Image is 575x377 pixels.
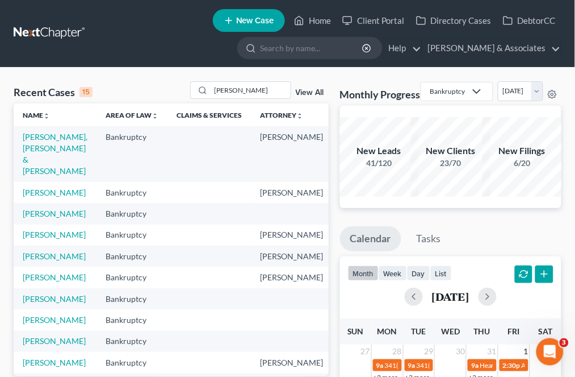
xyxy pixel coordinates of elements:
[23,272,86,282] a: [PERSON_NAME]
[23,251,86,261] a: [PERSON_NAME]
[508,326,520,336] span: Fri
[96,267,167,288] td: Bankruptcy
[417,361,526,370] span: 341(a) meeting for [PERSON_NAME]
[23,132,87,176] a: [PERSON_NAME], [PERSON_NAME] & [PERSON_NAME]
[432,291,469,303] h2: [DATE]
[96,331,167,352] td: Bankruptcy
[376,361,384,370] span: 9a
[337,10,410,31] a: Client Portal
[392,345,403,358] span: 28
[348,266,379,281] button: month
[560,338,569,347] span: 3
[385,361,555,370] span: 341(a) meeting for [PERSON_NAME] & [PERSON_NAME]
[480,361,568,370] span: Hearing for [PERSON_NAME]
[96,203,167,224] td: Bankruptcy
[536,338,564,366] iframe: Intercom live chat
[296,89,324,97] a: View All
[23,294,86,304] a: [PERSON_NAME]
[296,113,303,119] i: unfold_more
[23,336,86,346] a: [PERSON_NAME]
[251,126,332,181] td: [PERSON_NAME]
[236,16,274,25] span: New Case
[23,315,86,325] a: [PERSON_NAME]
[96,309,167,330] td: Bankruptcy
[251,352,332,373] td: [PERSON_NAME]
[412,326,426,336] span: Tue
[486,345,498,358] span: 31
[43,113,50,119] i: unfold_more
[410,10,497,31] a: Directory Cases
[260,111,303,119] a: Attorneyunfold_more
[406,226,451,251] a: Tasks
[339,144,419,158] div: New Leads
[422,38,561,59] a: [PERSON_NAME] & Associates
[407,266,430,281] button: day
[430,86,465,96] div: Bankruptcy
[482,144,562,158] div: New Filings
[152,113,158,119] i: unfold_more
[383,38,421,59] a: Help
[408,361,415,370] span: 9a
[211,82,291,98] input: Search by name...
[360,345,371,358] span: 27
[23,358,86,367] a: [PERSON_NAME]
[471,361,479,370] span: 9a
[503,361,521,370] span: 2:30p
[23,111,50,119] a: Nameunfold_more
[430,266,452,281] button: list
[377,326,397,336] span: Mon
[455,345,466,358] span: 30
[96,288,167,309] td: Bankruptcy
[423,345,434,358] span: 29
[96,246,167,267] td: Bankruptcy
[251,246,332,267] td: [PERSON_NAME]
[96,352,167,373] td: Bankruptcy
[251,225,332,246] td: [PERSON_NAME]
[482,158,562,169] div: 6/20
[340,226,401,251] a: Calendar
[96,126,167,181] td: Bankruptcy
[379,266,407,281] button: week
[441,326,460,336] span: Wed
[411,158,490,169] div: 23/70
[474,326,490,336] span: Thu
[251,182,332,203] td: [PERSON_NAME]
[251,267,332,288] td: [PERSON_NAME]
[522,361,535,370] span: ACY
[288,10,337,31] a: Home
[539,326,553,336] span: Sat
[260,38,364,59] input: Search by name...
[23,209,86,218] a: [PERSON_NAME]
[96,225,167,246] td: Bankruptcy
[23,188,86,197] a: [PERSON_NAME]
[340,88,421,101] h3: Monthly Progress
[23,230,86,239] a: [PERSON_NAME]
[79,87,93,97] div: 15
[497,10,561,31] a: DebtorCC
[96,182,167,203] td: Bankruptcy
[106,111,158,119] a: Area of Lawunfold_more
[14,85,93,99] div: Recent Cases
[339,158,419,169] div: 41/120
[411,144,490,158] div: New Clients
[347,326,364,336] span: Sun
[167,103,251,126] th: Claims & Services
[523,345,530,358] span: 1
